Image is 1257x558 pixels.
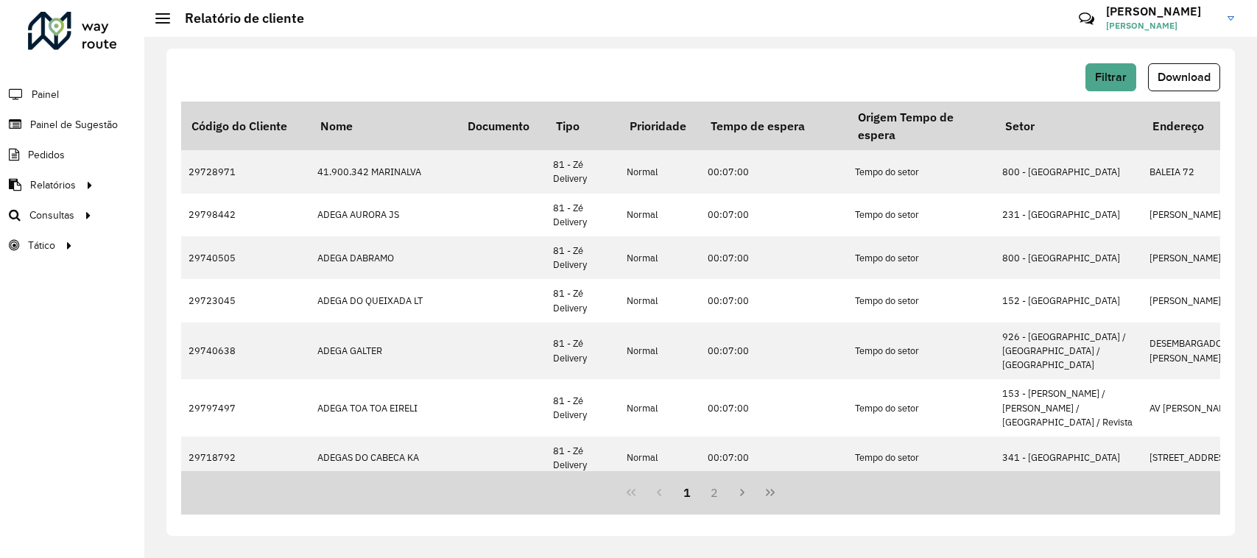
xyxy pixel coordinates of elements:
[310,150,457,193] td: 41.900.342 MARINALVA
[700,150,848,193] td: 00:07:00
[310,102,457,150] th: Nome
[995,194,1142,236] td: 231 - [GEOGRAPHIC_DATA]
[700,379,848,437] td: 00:07:00
[848,194,995,236] td: Tempo do setor
[181,322,310,380] td: 29740638
[619,236,700,279] td: Normal
[619,150,700,193] td: Normal
[728,478,756,506] button: Next Page
[619,102,700,150] th: Prioridade
[848,150,995,193] td: Tempo do setor
[848,437,995,479] td: Tempo do setor
[1106,19,1216,32] span: [PERSON_NAME]
[546,279,619,322] td: 81 - Zé Delivery
[1106,4,1216,18] h3: [PERSON_NAME]
[310,194,457,236] td: ADEGA AURORA JS
[1148,63,1220,91] button: Download
[29,208,74,223] span: Consultas
[32,87,59,102] span: Painel
[701,478,729,506] button: 2
[181,150,310,193] td: 29728971
[619,322,700,380] td: Normal
[848,102,995,150] th: Origem Tempo de espera
[700,194,848,236] td: 00:07:00
[1095,71,1127,83] span: Filtrar
[310,379,457,437] td: ADEGA TOA TOA EIRELI
[546,322,619,380] td: 81 - Zé Delivery
[1071,3,1102,35] a: Contato Rápido
[181,102,310,150] th: Código do Cliente
[619,279,700,322] td: Normal
[546,379,619,437] td: 81 - Zé Delivery
[546,150,619,193] td: 81 - Zé Delivery
[310,236,457,279] td: ADEGA DABRAMO
[310,322,457,380] td: ADEGA GALTER
[848,322,995,380] td: Tempo do setor
[995,236,1142,279] td: 800 - [GEOGRAPHIC_DATA]
[619,194,700,236] td: Normal
[546,437,619,479] td: 81 - Zé Delivery
[995,102,1142,150] th: Setor
[995,379,1142,437] td: 153 - [PERSON_NAME] / [PERSON_NAME] / [GEOGRAPHIC_DATA] / Revista
[181,236,310,279] td: 29740505
[546,194,619,236] td: 81 - Zé Delivery
[619,437,700,479] td: Normal
[30,117,118,133] span: Painel de Sugestão
[310,279,457,322] td: ADEGA DO QUEIXADA LT
[673,478,701,506] button: 1
[181,437,310,479] td: 29718792
[546,236,619,279] td: 81 - Zé Delivery
[995,322,1142,380] td: 926 - [GEOGRAPHIC_DATA] / [GEOGRAPHIC_DATA] / [GEOGRAPHIC_DATA]
[700,437,848,479] td: 00:07:00
[30,177,76,193] span: Relatórios
[756,478,784,506] button: Last Page
[848,379,995,437] td: Tempo do setor
[1085,63,1136,91] button: Filtrar
[546,102,619,150] th: Tipo
[995,437,1142,479] td: 341 - [GEOGRAPHIC_DATA]
[619,379,700,437] td: Normal
[848,236,995,279] td: Tempo do setor
[170,10,304,27] h2: Relatório de cliente
[848,279,995,322] td: Tempo do setor
[181,279,310,322] td: 29723045
[700,236,848,279] td: 00:07:00
[1158,71,1211,83] span: Download
[310,437,457,479] td: ADEGAS DO CABECA KA
[28,147,65,163] span: Pedidos
[995,150,1142,193] td: 800 - [GEOGRAPHIC_DATA]
[181,379,310,437] td: 29797497
[457,102,546,150] th: Documento
[700,102,848,150] th: Tempo de espera
[28,238,55,253] span: Tático
[700,322,848,380] td: 00:07:00
[700,279,848,322] td: 00:07:00
[995,279,1142,322] td: 152 - [GEOGRAPHIC_DATA]
[181,194,310,236] td: 29798442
